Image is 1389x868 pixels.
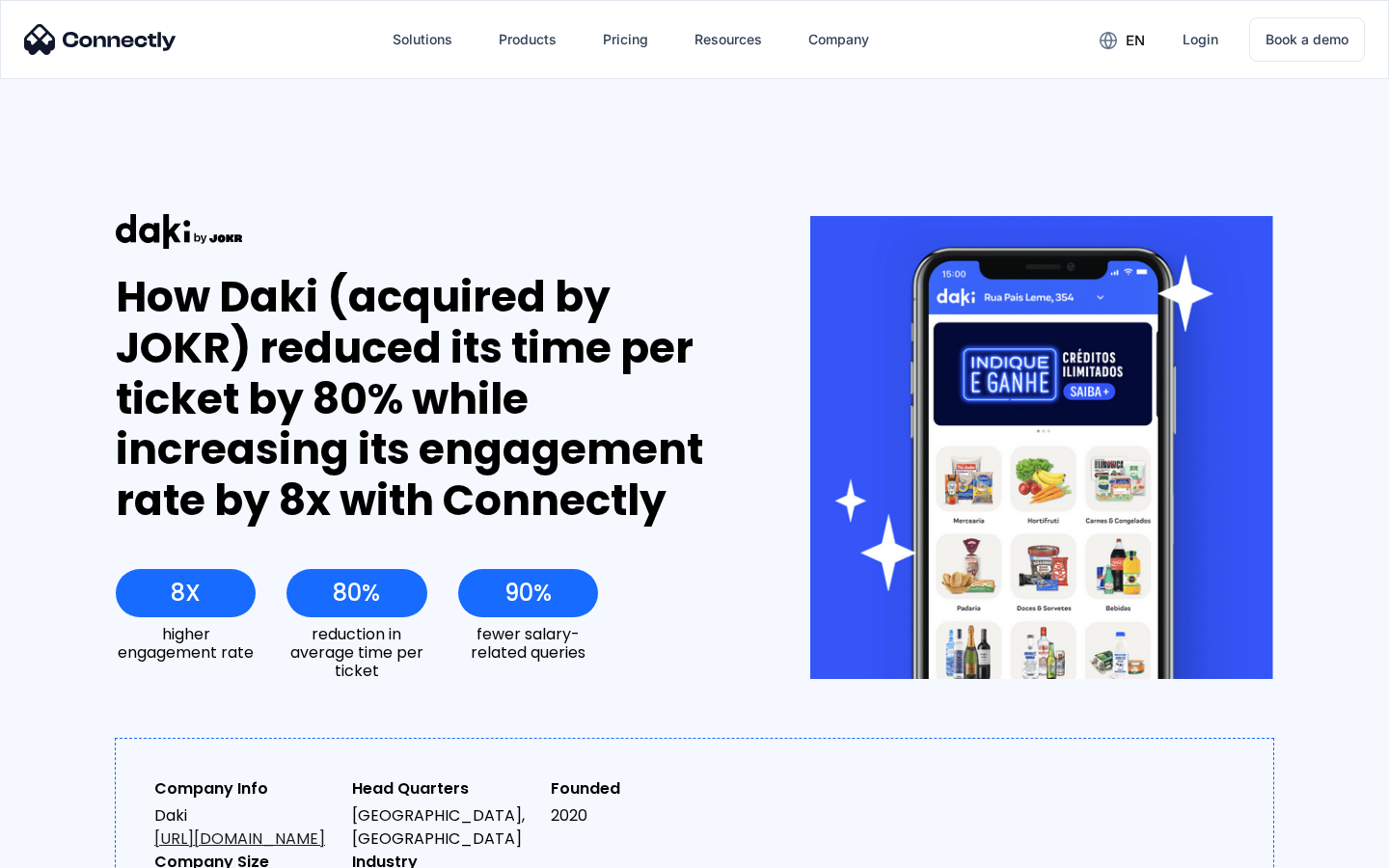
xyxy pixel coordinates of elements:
div: 90% [504,580,552,607]
a: Book a demo [1249,17,1365,62]
div: fewer salary-related queries [458,625,598,662]
div: en [1126,27,1145,54]
ul: Language list [39,834,116,861]
div: 8X [171,580,201,607]
div: Products [499,26,557,53]
div: 2020 [551,804,733,827]
div: Company Info [154,777,337,800]
img: Connectly Logo [24,24,177,55]
div: Solutions [393,26,452,53]
div: How Daki (acquired by JOKR) reduced its time per ticket by 80% while increasing its engagement ra... [116,272,740,527]
div: 80% [333,580,380,607]
aside: Language selected: English [19,834,116,861]
div: [GEOGRAPHIC_DATA], [GEOGRAPHIC_DATA] [352,804,534,851]
div: Resources [694,26,762,53]
div: Company [808,26,869,53]
div: Login [1183,26,1218,53]
div: higher engagement rate [116,625,256,662]
div: Daki [154,804,337,851]
a: Pricing [587,16,664,63]
div: reduction in average time per ticket [286,625,426,681]
a: [URL][DOMAIN_NAME] [154,827,325,850]
a: Login [1167,16,1234,63]
div: Head Quarters [352,777,534,800]
div: Founded [551,777,733,800]
div: Pricing [603,26,648,53]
